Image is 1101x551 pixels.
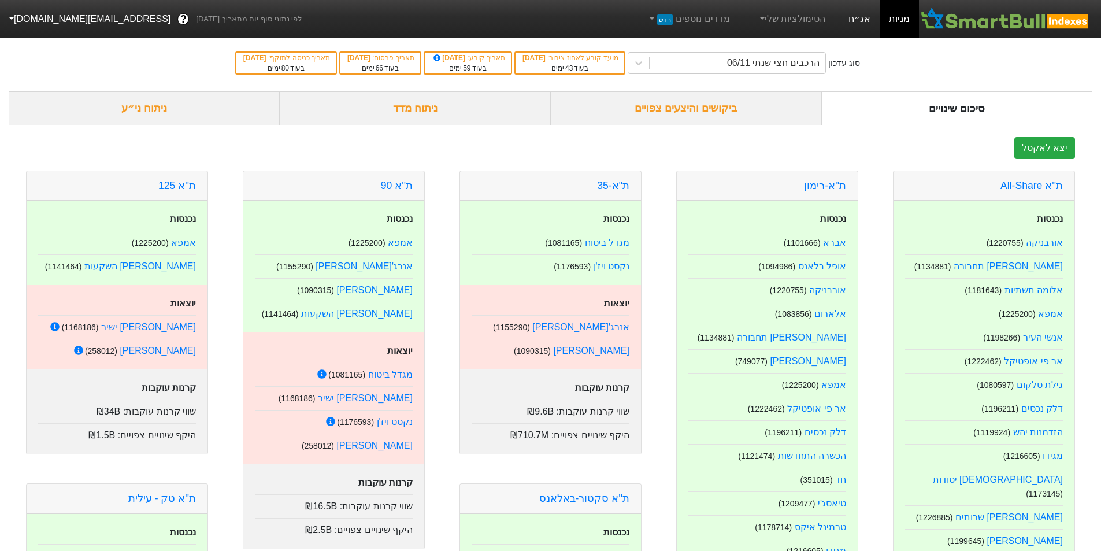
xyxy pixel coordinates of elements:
a: [PERSON_NAME] [553,346,629,356]
a: הסימולציות שלי [753,8,831,31]
a: מגדל ביטוח [585,238,629,247]
a: דלק נכסים [805,427,846,437]
span: [DATE] [243,54,268,62]
small: ( 1222462 ) [748,404,785,413]
small: ( 258012 ) [302,441,334,450]
a: ת''א-רימון [804,180,846,191]
a: [PERSON_NAME] ישיר [318,393,413,403]
small: ( 1222462 ) [965,357,1002,366]
small: ( 1141464 ) [45,262,82,271]
div: ניתוח מדד [280,91,551,125]
a: [PERSON_NAME] [336,441,413,450]
small: ( 1225200 ) [132,238,169,247]
a: ת''א סקטור-באלאנס [539,493,629,504]
a: [PERSON_NAME] [120,346,196,356]
a: אמפא [388,238,413,247]
div: תאריך כניסה לתוקף : [242,53,330,63]
span: [DATE] [432,54,468,62]
div: ניתוח ני״ע [9,91,280,125]
a: אמפא [821,380,846,390]
a: [PERSON_NAME] תחבורה [954,261,1063,271]
a: טרמינל איקס [795,522,846,532]
strong: נכנסות [170,214,196,224]
small: ( 1080597 ) [977,380,1014,390]
a: דלק נכסים [1021,404,1063,413]
small: ( 1220755 ) [770,286,807,295]
small: ( 1081165 ) [328,370,365,379]
div: היקף שינויים צפויים : [255,518,413,537]
a: [PERSON_NAME] השקעות [84,261,196,271]
div: תאריך פרסום : [346,53,414,63]
a: אנרג'[PERSON_NAME] [316,261,413,271]
small: ( 1168186 ) [279,394,316,403]
div: מועד קובע לאחוז ציבור : [521,53,618,63]
a: אנרג'[PERSON_NAME] [532,322,629,332]
small: ( 1181643 ) [965,286,1002,295]
strong: נכנסות [603,214,629,224]
span: 80 [281,64,289,72]
strong: יוצאות [604,298,629,308]
span: ₪2.5B [305,525,332,535]
a: אורבניקה [809,285,846,295]
span: 59 [463,64,470,72]
small: ( 1216605 ) [1003,452,1040,461]
a: נקסט ויז'ן [594,261,630,271]
small: ( 1141464 ) [262,309,299,319]
span: ₪16.5B [305,501,337,511]
div: שווי קרנות עוקבות : [472,400,629,419]
a: ת''א 125 [158,180,196,191]
a: נקסט ויז'ן [377,417,413,427]
small: ( 1119924 ) [973,428,1010,437]
small: ( 1176593 ) [337,417,374,427]
small: ( 1134881 ) [914,262,951,271]
small: ( 1226885 ) [916,513,953,522]
a: אנשי העיר [1023,332,1063,342]
small: ( 1220755 ) [987,238,1024,247]
div: שווי קרנות עוקבות : [255,494,413,513]
small: ( 1094986 ) [758,262,795,271]
small: ( 1090315 ) [297,286,334,295]
button: יצא לאקסל [1014,137,1075,159]
small: ( 258012 ) [85,346,117,356]
a: [PERSON_NAME] ישיר [101,322,196,332]
div: בעוד ימים [431,63,505,73]
span: ? [180,12,187,27]
small: ( 1155290 ) [276,262,313,271]
span: [DATE] [522,54,547,62]
small: ( 1173145 ) [1026,489,1063,498]
small: ( 1209477 ) [779,499,815,508]
small: ( 1121474 ) [738,452,775,461]
strong: נכנסות [603,527,629,537]
a: [PERSON_NAME] [987,536,1063,546]
a: אמפא [171,238,196,247]
small: ( 1101666 ) [784,238,821,247]
a: טיאסג'י [818,498,846,508]
small: ( 1225200 ) [999,309,1036,319]
a: אורבניקה [1026,238,1063,247]
a: אר פי אופטיקל [1004,356,1063,366]
a: אמפא [1038,309,1063,319]
small: ( 1155290 ) [493,323,530,332]
div: היקף שינויים צפויים : [472,423,629,442]
a: אופל בלאנס [798,261,846,271]
a: חד [835,475,846,485]
small: ( 1225200 ) [782,380,819,390]
span: לפי נתוני סוף יום מתאריך [DATE] [196,13,302,25]
div: תאריך קובע : [431,53,505,63]
div: הרכבים חצי שנתי 06/11 [727,56,820,70]
span: ₪710.7M [510,430,548,440]
span: ₪34B [97,406,120,416]
span: 66 [376,64,383,72]
div: בעוד ימים [521,63,618,73]
small: ( 1083856 ) [775,309,812,319]
strong: קרנות עוקבות [358,478,413,487]
a: אלומה תשתיות [1004,285,1063,295]
small: ( 1176593 ) [554,262,591,271]
strong: נכנסות [1037,214,1063,224]
div: שווי קרנות עוקבות : [38,400,196,419]
span: 43 [565,64,573,72]
a: [PERSON_NAME] תחבורה [737,332,846,342]
div: סוג עדכון [828,57,860,69]
small: ( 1178714 ) [755,523,792,532]
small: ( 1199645 ) [947,537,984,546]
